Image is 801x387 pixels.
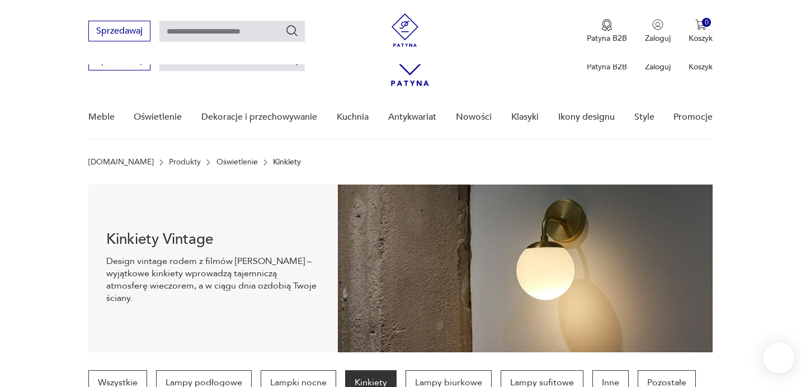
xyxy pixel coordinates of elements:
[285,24,299,37] button: Szukaj
[201,96,317,139] a: Dekoracje i przechowywanie
[88,28,150,36] a: Sprzedawaj
[388,13,422,47] img: Patyna - sklep z meblami i dekoracjami vintage
[511,96,539,139] a: Klasyki
[587,33,627,44] p: Patyna B2B
[652,19,663,30] img: Ikonka użytkownika
[106,233,321,246] h1: Kinkiety Vintage
[216,158,258,167] a: Oświetlenie
[273,158,301,167] p: Kinkiety
[88,57,150,65] a: Sprzedawaj
[587,62,627,72] p: Patyna B2B
[689,62,713,72] p: Koszyk
[695,19,706,30] img: Ikona koszyka
[88,96,115,139] a: Meble
[601,19,612,31] img: Ikona medalu
[388,96,436,139] a: Antykwariat
[763,342,794,374] iframe: Smartsupp widget button
[673,96,713,139] a: Promocje
[169,158,201,167] a: Produkty
[88,21,150,41] button: Sprzedawaj
[645,19,671,44] button: Zaloguj
[689,33,713,44] p: Koszyk
[702,18,712,27] div: 0
[106,255,321,304] p: Design vintage rodem z filmów [PERSON_NAME] – wyjątkowe kinkiety wprowadzą tajemniczą atmosferę w...
[587,19,627,44] button: Patyna B2B
[88,158,154,167] a: [DOMAIN_NAME]
[645,33,671,44] p: Zaloguj
[645,62,671,72] p: Zaloguj
[634,96,654,139] a: Style
[337,96,369,139] a: Kuchnia
[134,96,182,139] a: Oświetlenie
[338,185,713,352] img: Kinkiety vintage
[689,19,713,44] button: 0Koszyk
[456,96,492,139] a: Nowości
[587,19,627,44] a: Ikona medaluPatyna B2B
[558,96,615,139] a: Ikony designu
